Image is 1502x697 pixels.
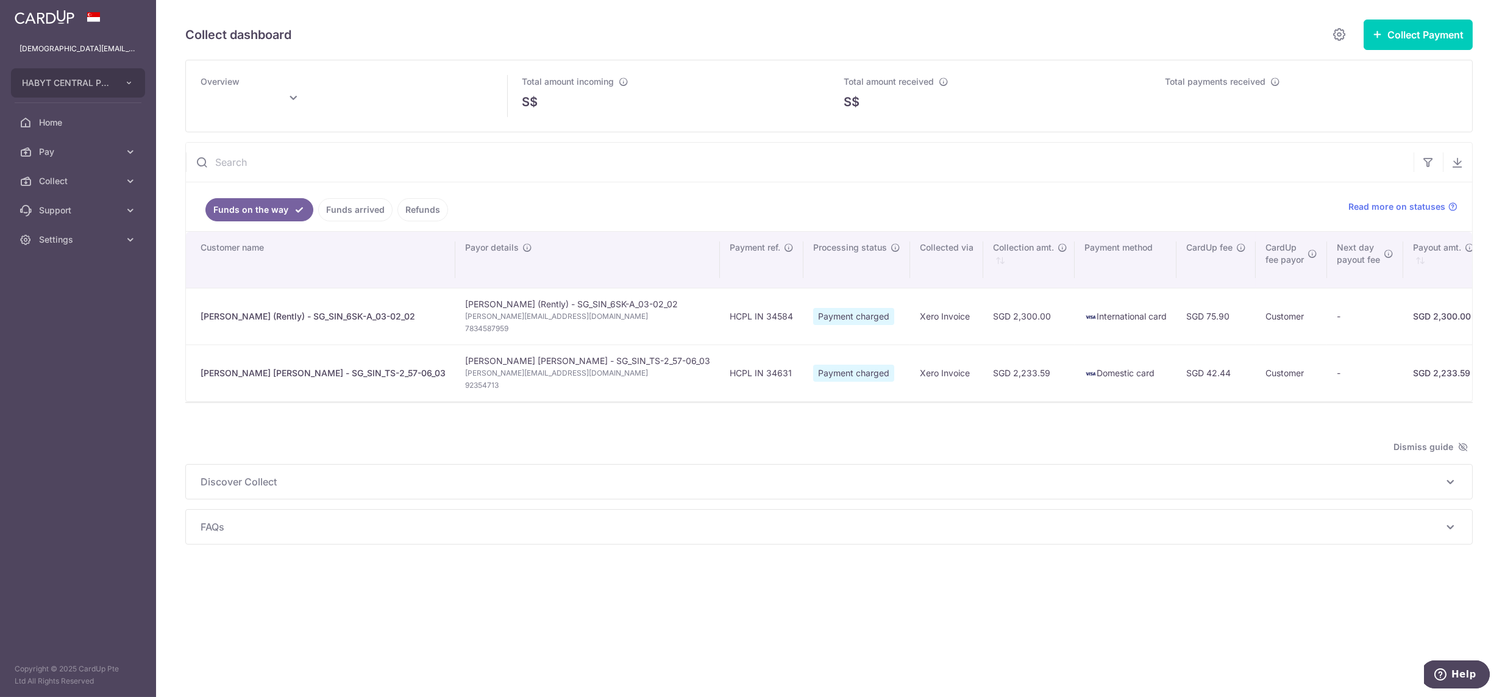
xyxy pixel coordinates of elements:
span: Support [39,204,119,216]
p: FAQs [201,520,1458,534]
th: Payor details [455,232,720,288]
th: Collection amt. : activate to sort column ascending [983,232,1075,288]
th: Collected via [910,232,983,288]
span: Settings [39,234,119,246]
input: Search [186,143,1414,182]
th: Processing status [803,232,910,288]
td: [PERSON_NAME] (Rently) - SG_SIN_6SK-A_03-02_02 [455,288,720,345]
span: Total amount incoming [522,76,614,87]
a: Read more on statuses [1348,201,1458,213]
span: Discover Collect [201,474,1443,489]
span: S$ [522,93,538,111]
td: - [1327,345,1403,401]
span: Payment ref. [730,241,780,254]
button: HABYT CENTRAL PTE. LTD. [11,68,145,98]
span: Pay [39,146,119,158]
td: SGD 2,233.59 [983,345,1075,401]
span: [PERSON_NAME][EMAIL_ADDRESS][DOMAIN_NAME] [465,310,710,323]
a: Refunds [397,198,448,221]
span: Total payments received [1166,76,1266,87]
td: Customer [1256,345,1327,401]
th: Next daypayout fee [1327,232,1403,288]
div: [PERSON_NAME] [PERSON_NAME] - SG_SIN_TS-2_57-06_03 [201,367,446,379]
th: Payment method [1075,232,1176,288]
div: SGD 2,300.00 [1413,310,1472,323]
th: CardUpfee payor [1256,232,1327,288]
td: SGD 42.44 [1176,345,1256,401]
td: Domestic card [1075,345,1176,401]
div: SGD 2,233.59 [1413,367,1472,379]
span: Home [39,116,119,129]
td: International card [1075,288,1176,345]
td: [PERSON_NAME] [PERSON_NAME] - SG_SIN_TS-2_57-06_03 [455,345,720,401]
span: Processing status [813,241,887,254]
span: Collection amt. [993,241,1054,254]
td: Xero Invoice [910,288,983,345]
p: [DEMOGRAPHIC_DATA][EMAIL_ADDRESS][DOMAIN_NAME] [20,43,137,55]
h5: Collect dashboard [185,25,291,45]
td: Customer [1256,288,1327,345]
img: visa-sm-192604c4577d2d35970c8ed26b86981c2741ebd56154ab54ad91a526f0f24972.png [1084,368,1097,380]
a: Funds arrived [318,198,393,221]
td: SGD 75.90 [1176,288,1256,345]
span: Payment charged [813,308,894,325]
img: visa-sm-192604c4577d2d35970c8ed26b86981c2741ebd56154ab54ad91a526f0f24972.png [1084,311,1097,323]
td: HCPL IN 34584 [720,288,803,345]
th: Customer name [186,232,455,288]
span: Read more on statuses [1348,201,1445,213]
span: Total amount received [844,76,934,87]
p: Discover Collect [201,474,1458,489]
th: CardUp fee [1176,232,1256,288]
td: - [1327,288,1403,345]
span: 92354713 [465,379,710,391]
img: CardUp [15,10,74,24]
span: Payout amt. [1413,241,1461,254]
span: Payment charged [813,365,894,382]
span: S$ [844,93,860,111]
th: Payout amt. : activate to sort column ascending [1403,232,1482,288]
span: 7834587959 [465,323,710,335]
span: Help [27,9,52,20]
span: HABYT CENTRAL PTE. LTD. [22,77,112,89]
td: SGD 2,300.00 [983,288,1075,345]
span: CardUp fee [1186,241,1233,254]
button: Collect Payment [1364,20,1473,50]
span: FAQs [201,520,1443,534]
div: [PERSON_NAME] (Rently) - SG_SIN_6SK-A_03-02_02 [201,310,446,323]
th: Payment ref. [720,232,803,288]
iframe: Opens a widget where you can find more information [1424,660,1490,691]
span: Next day payout fee [1337,241,1380,266]
td: Xero Invoice [910,345,983,401]
span: [PERSON_NAME][EMAIL_ADDRESS][DOMAIN_NAME] [465,367,710,379]
span: CardUp fee payor [1265,241,1304,266]
span: Collect [39,175,119,187]
span: Overview [201,76,240,87]
span: Dismiss guide [1393,440,1468,454]
span: Payor details [465,241,519,254]
td: HCPL IN 34631 [720,345,803,401]
a: Funds on the way [205,198,313,221]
